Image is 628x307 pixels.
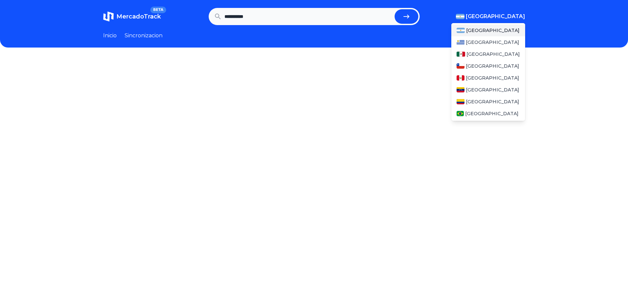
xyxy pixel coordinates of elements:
[451,96,525,108] a: Colombia[GEOGRAPHIC_DATA]
[466,63,519,69] span: [GEOGRAPHIC_DATA]
[116,13,161,20] span: MercadoTrack
[457,63,464,69] img: Chile
[103,32,117,40] a: Inicio
[451,84,525,96] a: Venezuela[GEOGRAPHIC_DATA]
[457,111,464,116] img: Brasil
[466,27,520,34] span: [GEOGRAPHIC_DATA]
[103,11,161,22] a: MercadoTrackBETA
[466,75,519,81] span: [GEOGRAPHIC_DATA]
[466,13,525,20] span: [GEOGRAPHIC_DATA]
[451,48,525,60] a: Mexico[GEOGRAPHIC_DATA]
[466,51,520,57] span: [GEOGRAPHIC_DATA]
[466,86,519,93] span: [GEOGRAPHIC_DATA]
[451,108,525,119] a: Brasil[GEOGRAPHIC_DATA]
[125,32,163,40] a: Sincronizacion
[457,99,464,104] img: Colombia
[466,39,519,46] span: [GEOGRAPHIC_DATA]
[451,60,525,72] a: Chile[GEOGRAPHIC_DATA]
[451,72,525,84] a: Peru[GEOGRAPHIC_DATA]
[456,14,464,19] img: Argentina
[466,98,519,105] span: [GEOGRAPHIC_DATA]
[456,13,525,20] button: [GEOGRAPHIC_DATA]
[457,51,465,57] img: Mexico
[103,11,114,22] img: MercadoTrack
[451,36,525,48] a: Uruguay[GEOGRAPHIC_DATA]
[451,24,525,36] a: Argentina[GEOGRAPHIC_DATA]
[457,28,465,33] img: Argentina
[457,75,464,81] img: Peru
[465,110,519,117] span: [GEOGRAPHIC_DATA]
[150,7,166,13] span: BETA
[457,87,464,92] img: Venezuela
[457,40,464,45] img: Uruguay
